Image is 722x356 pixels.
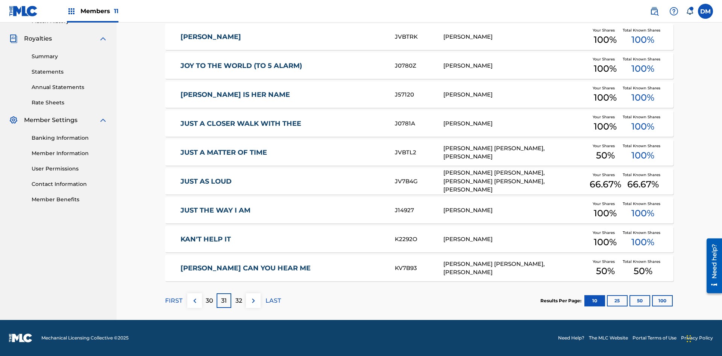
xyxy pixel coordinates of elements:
[180,91,385,99] a: [PERSON_NAME] IS HER NAME
[686,8,693,15] div: Notifications
[443,235,588,244] div: [PERSON_NAME]
[32,99,108,107] a: Rate Sheets
[593,56,618,62] span: Your Shares
[590,178,621,191] span: 66.67 %
[443,33,588,41] div: [PERSON_NAME]
[594,91,617,104] span: 100 %
[631,235,654,249] span: 100 %
[443,119,588,128] div: [PERSON_NAME]
[593,27,618,33] span: Your Shares
[235,296,242,305] p: 32
[623,201,663,207] span: Total Known Shares
[443,206,588,215] div: [PERSON_NAME]
[623,172,663,178] span: Total Known Shares
[593,172,618,178] span: Your Shares
[32,165,108,173] a: User Permissions
[594,33,617,47] span: 100 %
[190,296,199,305] img: left
[165,296,182,305] p: FIRST
[652,295,673,306] button: 100
[180,119,385,128] a: JUST A CLOSER WALK WITH THEE
[631,207,654,220] span: 100 %
[9,6,38,17] img: MLC Logo
[443,62,588,70] div: [PERSON_NAME]
[633,335,676,341] a: Portal Terms of Use
[666,4,681,19] div: Help
[540,297,583,304] p: Results Per Page:
[180,62,385,70] a: JOY TO THE WORLD (TO 5 ALARM)
[669,7,678,16] img: help
[24,34,52,43] span: Royalties
[9,116,18,125] img: Member Settings
[623,114,663,120] span: Total Known Shares
[596,149,615,162] span: 50 %
[180,264,385,273] a: [PERSON_NAME] CAN YOU HEAR ME
[180,235,385,244] a: KAN'T HELP IT
[623,259,663,264] span: Total Known Shares
[32,149,108,157] a: Member Information
[99,34,108,43] img: expand
[114,8,118,15] span: 11
[443,169,588,194] div: [PERSON_NAME] [PERSON_NAME], [PERSON_NAME] [PERSON_NAME], [PERSON_NAME]
[627,178,659,191] span: 66.67 %
[32,68,108,76] a: Statements
[67,7,76,16] img: Top Rightsholders
[265,296,281,305] p: LAST
[180,33,385,41] a: [PERSON_NAME]
[32,53,108,60] a: Summary
[631,91,654,104] span: 100 %
[558,335,584,341] a: Need Help?
[593,230,618,235] span: Your Shares
[180,148,385,157] a: JUST A MATTER OF TIME
[395,264,443,273] div: KV7B93
[249,296,258,305] img: right
[607,295,628,306] button: 25
[593,201,618,207] span: Your Shares
[593,259,618,264] span: Your Shares
[221,296,227,305] p: 31
[180,206,385,215] a: JUST THE WAY I AM
[631,120,654,133] span: 100 %
[589,335,628,341] a: The MLC Website
[594,62,617,75] span: 100 %
[80,7,118,15] span: Members
[623,143,663,149] span: Total Known Shares
[623,230,663,235] span: Total Known Shares
[9,34,18,43] img: Royalties
[395,206,443,215] div: J14927
[41,335,129,341] span: Mechanical Licensing Collective © 2025
[395,177,443,186] div: JV7B4G
[32,134,108,142] a: Banking Information
[593,114,618,120] span: Your Shares
[395,119,443,128] div: J0781A
[32,83,108,91] a: Annual Statements
[443,144,588,161] div: [PERSON_NAME] [PERSON_NAME], [PERSON_NAME]
[647,4,662,19] a: Public Search
[623,56,663,62] span: Total Known Shares
[99,116,108,125] img: expand
[698,4,713,19] div: User Menu
[594,207,617,220] span: 100 %
[596,264,615,278] span: 50 %
[623,85,663,91] span: Total Known Shares
[631,33,654,47] span: 100 %
[687,327,691,350] div: Drag
[180,177,385,186] a: JUST AS LOUD
[594,120,617,133] span: 100 %
[631,62,654,75] span: 100 %
[634,264,652,278] span: 50 %
[9,333,32,342] img: logo
[443,91,588,99] div: [PERSON_NAME]
[684,320,722,356] div: Chat Widget
[681,335,713,341] a: Privacy Policy
[32,180,108,188] a: Contact Information
[395,91,443,99] div: J57120
[629,295,650,306] button: 50
[24,116,77,125] span: Member Settings
[593,143,618,149] span: Your Shares
[631,149,654,162] span: 100 %
[701,235,722,297] iframe: Resource Center
[32,196,108,204] a: Member Benefits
